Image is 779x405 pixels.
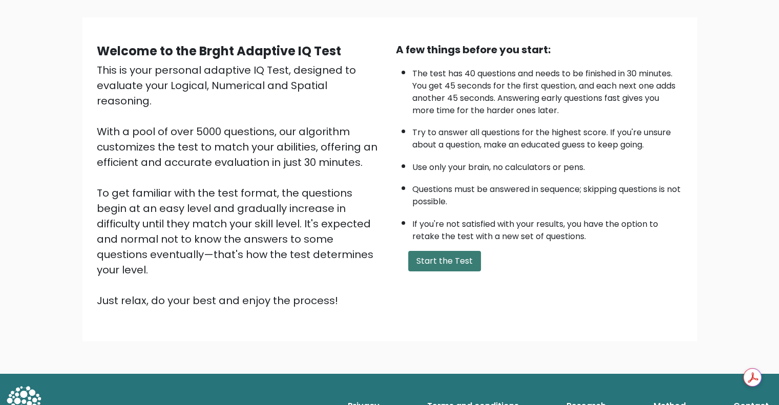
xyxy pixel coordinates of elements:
[412,62,683,117] li: The test has 40 questions and needs to be finished in 30 minutes. You get 45 seconds for the firs...
[97,62,384,308] div: This is your personal adaptive IQ Test, designed to evaluate your Logical, Numerical and Spatial ...
[412,213,683,243] li: If you're not satisfied with your results, you have the option to retake the test with a new set ...
[396,42,683,57] div: A few things before you start:
[412,121,683,151] li: Try to answer all questions for the highest score. If you're unsure about a question, make an edu...
[412,178,683,208] li: Questions must be answered in sequence; skipping questions is not possible.
[408,251,481,271] button: Start the Test
[412,156,683,174] li: Use only your brain, no calculators or pens.
[97,42,341,59] b: Welcome to the Brght Adaptive IQ Test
